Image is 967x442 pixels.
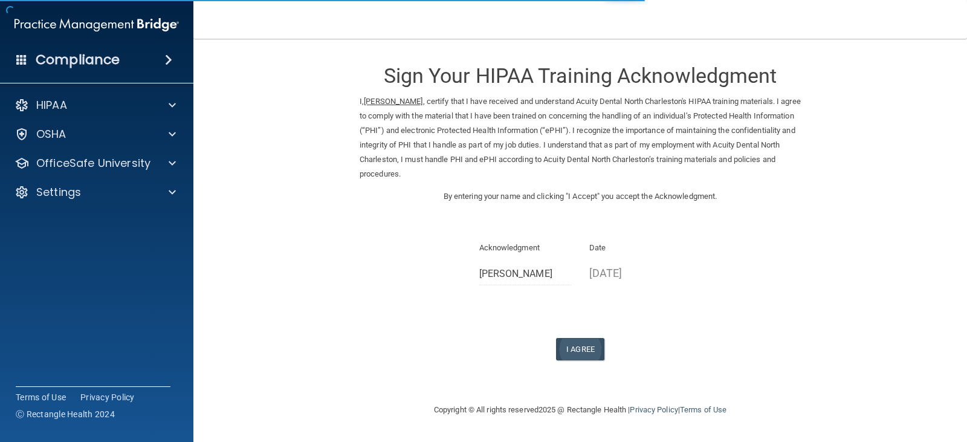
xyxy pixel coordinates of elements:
p: I, , certify that I have received and understand Acuity Dental North Charleston's HIPAA training ... [360,94,801,181]
p: Date [589,241,682,255]
a: Privacy Policy [630,405,678,414]
h3: Sign Your HIPAA Training Acknowledgment [360,65,801,87]
h4: Compliance [36,51,120,68]
img: PMB logo [15,13,179,37]
p: [DATE] [589,263,682,283]
p: By entering your name and clicking "I Accept" you accept the Acknowledgment. [360,189,801,204]
input: Full Name [479,263,572,285]
span: Ⓒ Rectangle Health 2024 [16,408,115,420]
a: Terms of Use [680,405,726,414]
iframe: Drift Widget Chat Controller [758,362,952,410]
a: HIPAA [15,98,176,112]
div: Copyright © All rights reserved 2025 @ Rectangle Health | | [360,391,801,429]
a: Terms of Use [16,391,66,403]
p: Acknowledgment [479,241,572,255]
ins: [PERSON_NAME] [364,97,422,106]
p: Settings [36,185,81,200]
button: I Agree [556,338,604,360]
a: Settings [15,185,176,200]
a: OSHA [15,127,176,141]
p: OSHA [36,127,66,141]
a: Privacy Policy [80,391,135,403]
p: OfficeSafe University [36,156,150,171]
a: OfficeSafe University [15,156,176,171]
p: HIPAA [36,98,67,112]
